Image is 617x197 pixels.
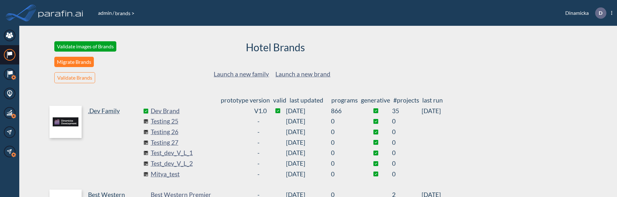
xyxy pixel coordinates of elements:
[556,7,612,19] div: Dinamicka
[54,57,94,67] button: Migrate Brands
[54,41,116,52] button: Validate images of Brands
[392,116,422,127] sapn: 0
[392,148,422,158] sapn: 0
[275,70,330,78] a: Launch a new brand
[361,96,390,104] span: generative
[392,137,422,148] sapn: 0
[286,116,331,127] span: [DATE]
[151,106,247,116] a: Dev Brand
[143,161,148,166] img: comingSoon
[151,137,247,148] a: Testing 27
[151,127,247,137] a: Testing 26
[422,106,441,116] span: [DATE]
[143,172,148,177] img: comingSoon
[393,96,419,104] span: #projects
[49,106,82,138] img: logo
[114,10,135,16] span: brands >
[254,106,263,116] div: v1.0
[54,72,95,83] button: Validate Brands
[214,70,269,78] a: Launch a new family
[392,127,422,137] sapn: 0
[286,169,331,180] span: [DATE]
[331,137,360,148] sapn: 0
[331,106,360,116] sapn: 866
[97,10,112,16] a: admin
[286,106,331,116] span: [DATE]
[331,169,360,180] sapn: 0
[331,158,360,169] sapn: 0
[331,148,360,158] sapn: 0
[143,119,148,124] img: comingSoon
[331,96,358,104] span: programs
[392,106,422,116] sapn: 35
[254,137,263,148] div: -
[221,96,270,104] span: prototype version
[88,106,120,116] p: .Dev Family
[254,148,263,158] div: -
[151,116,247,127] a: Testing 25
[143,140,148,145] img: comingSoon
[331,127,360,137] sapn: 0
[290,96,323,104] span: last updated
[331,116,360,127] sapn: 0
[273,96,286,104] span: valid
[392,169,422,180] sapn: 0
[37,6,85,19] img: logo
[143,130,148,134] img: comingSoon
[151,148,247,158] a: Test_dev_V_L_1
[599,10,603,16] p: D
[49,106,146,179] a: .Dev Family
[254,169,263,180] div: -
[143,151,148,155] img: comingSoon
[151,158,247,169] a: Test_dev_V_L_2
[97,9,114,17] li: /
[286,127,331,137] span: [DATE]
[286,148,331,158] span: [DATE]
[392,158,422,169] sapn: 0
[254,127,263,137] div: -
[254,116,263,127] div: -
[286,137,331,148] span: [DATE]
[246,41,305,54] h2: Hotel Brands
[286,158,331,169] span: [DATE]
[151,169,247,180] a: Mitya_test
[254,158,263,169] div: -
[422,96,443,104] span: last run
